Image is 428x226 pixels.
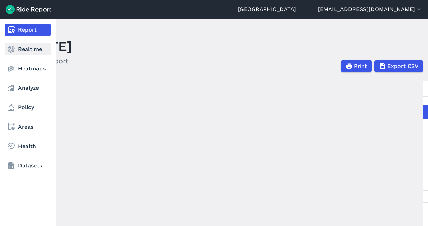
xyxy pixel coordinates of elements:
[5,24,51,36] a: Report
[5,121,51,133] a: Areas
[238,5,296,14] a: [GEOGRAPHIC_DATA]
[374,60,423,72] button: Export CSV
[5,140,51,153] a: Health
[5,62,51,75] a: Heatmaps
[5,82,51,94] a: Analyze
[5,101,51,114] a: Policy
[341,60,372,72] button: Print
[5,159,51,172] a: Datasets
[5,43,51,55] a: Realtime
[318,5,422,14] button: [EMAIL_ADDRESS][DOMAIN_NAME]
[6,5,51,14] img: Ride Report
[387,62,419,70] span: Export CSV
[354,62,367,70] span: Print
